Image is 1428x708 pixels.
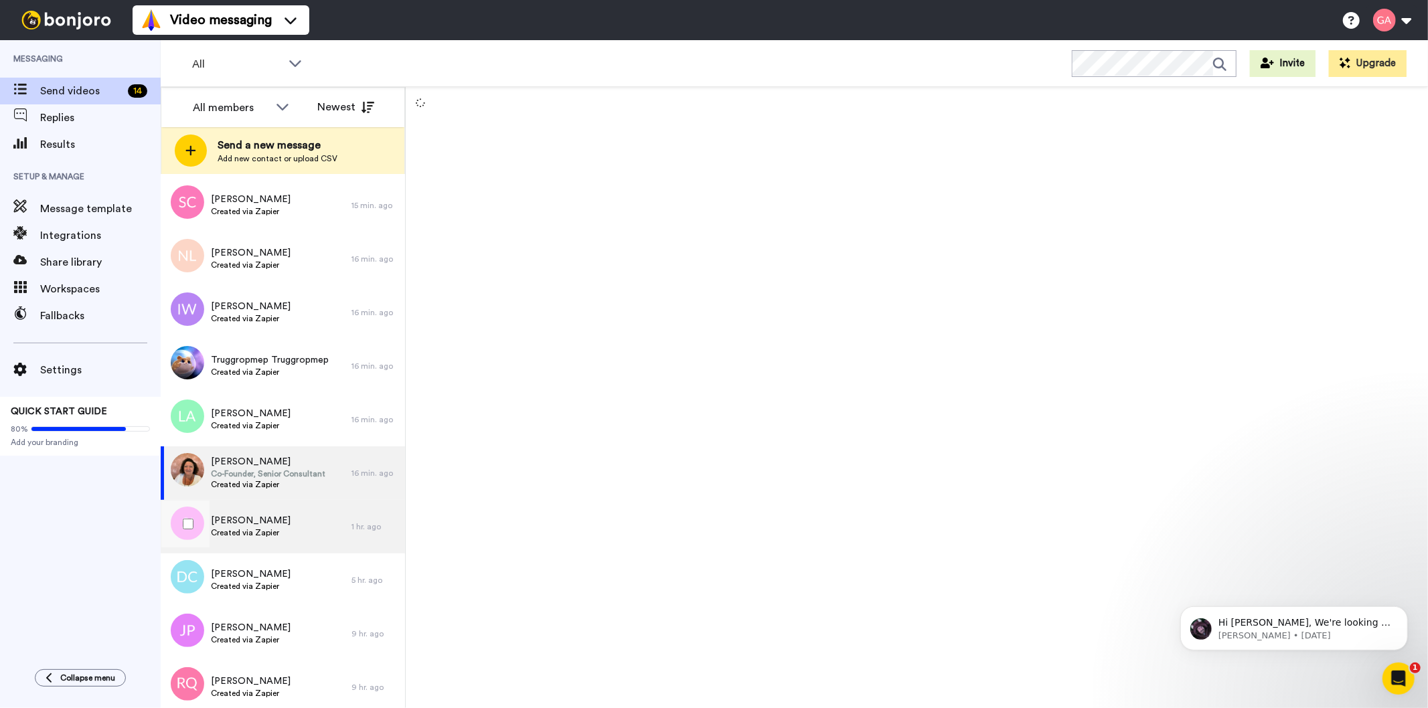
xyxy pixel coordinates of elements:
[171,453,204,486] img: 622296aa-c0bb-427f-b242-26080e0ea944.jpg
[192,56,282,72] span: All
[351,628,398,639] div: 9 hr. ago
[171,292,204,326] img: iw.png
[351,414,398,425] div: 16 min. ago
[128,84,147,98] div: 14
[218,153,337,164] span: Add new contact or upload CSV
[16,11,116,29] img: bj-logo-header-white.svg
[211,514,291,527] span: [PERSON_NAME]
[351,307,398,318] div: 16 min. ago
[11,407,107,416] span: QUICK START GUIDE
[211,688,291,699] span: Created via Zapier
[211,634,291,645] span: Created via Zapier
[351,521,398,532] div: 1 hr. ago
[211,246,291,260] span: [PERSON_NAME]
[40,83,123,99] span: Send videos
[40,137,161,153] span: Results
[60,673,115,683] span: Collapse menu
[40,308,161,324] span: Fallbacks
[211,675,291,688] span: [PERSON_NAME]
[1250,50,1316,77] button: Invite
[211,621,291,634] span: [PERSON_NAME]
[40,254,161,270] span: Share library
[351,682,398,693] div: 9 hr. ago
[211,367,329,377] span: Created via Zapier
[1382,662,1415,695] iframe: Intercom live chat
[351,468,398,478] div: 16 min. ago
[11,437,150,448] span: Add your branding
[351,575,398,586] div: 5 hr. ago
[1329,50,1407,77] button: Upgrade
[211,479,325,490] span: Created via Zapier
[211,206,291,217] span: Created via Zapier
[351,254,398,264] div: 16 min. ago
[35,669,126,687] button: Collapse menu
[211,581,291,592] span: Created via Zapier
[40,110,161,126] span: Replies
[211,455,325,468] span: [PERSON_NAME]
[211,407,291,420] span: [PERSON_NAME]
[40,201,161,217] span: Message template
[211,420,291,431] span: Created via Zapier
[171,667,204,701] img: rq.png
[141,9,162,31] img: vm-color.svg
[211,567,291,581] span: [PERSON_NAME]
[211,353,329,367] span: Truggropmep Truggropmep
[40,281,161,297] span: Workspaces
[11,424,28,434] span: 80%
[171,400,204,433] img: la.png
[1160,578,1428,672] iframe: Intercom notifications message
[218,137,337,153] span: Send a new message
[211,313,291,324] span: Created via Zapier
[307,94,384,120] button: Newest
[351,200,398,211] div: 15 min. ago
[171,185,204,219] img: sc.png
[170,11,272,29] span: Video messaging
[211,260,291,270] span: Created via Zapier
[171,346,204,379] img: 31ea78ef-3581-4afd-ad45-fce7a25217f2.jpg
[40,228,161,244] span: Integrations
[171,239,204,272] img: nl.png
[211,468,325,479] span: Co-Founder, Senior Consultant
[351,361,398,371] div: 16 min. ago
[171,560,204,594] img: dc.png
[40,362,161,378] span: Settings
[193,100,269,116] div: All members
[1410,662,1421,673] span: 1
[211,193,291,206] span: [PERSON_NAME]
[211,300,291,313] span: [PERSON_NAME]
[171,614,204,647] img: jp.png
[211,527,291,538] span: Created via Zapier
